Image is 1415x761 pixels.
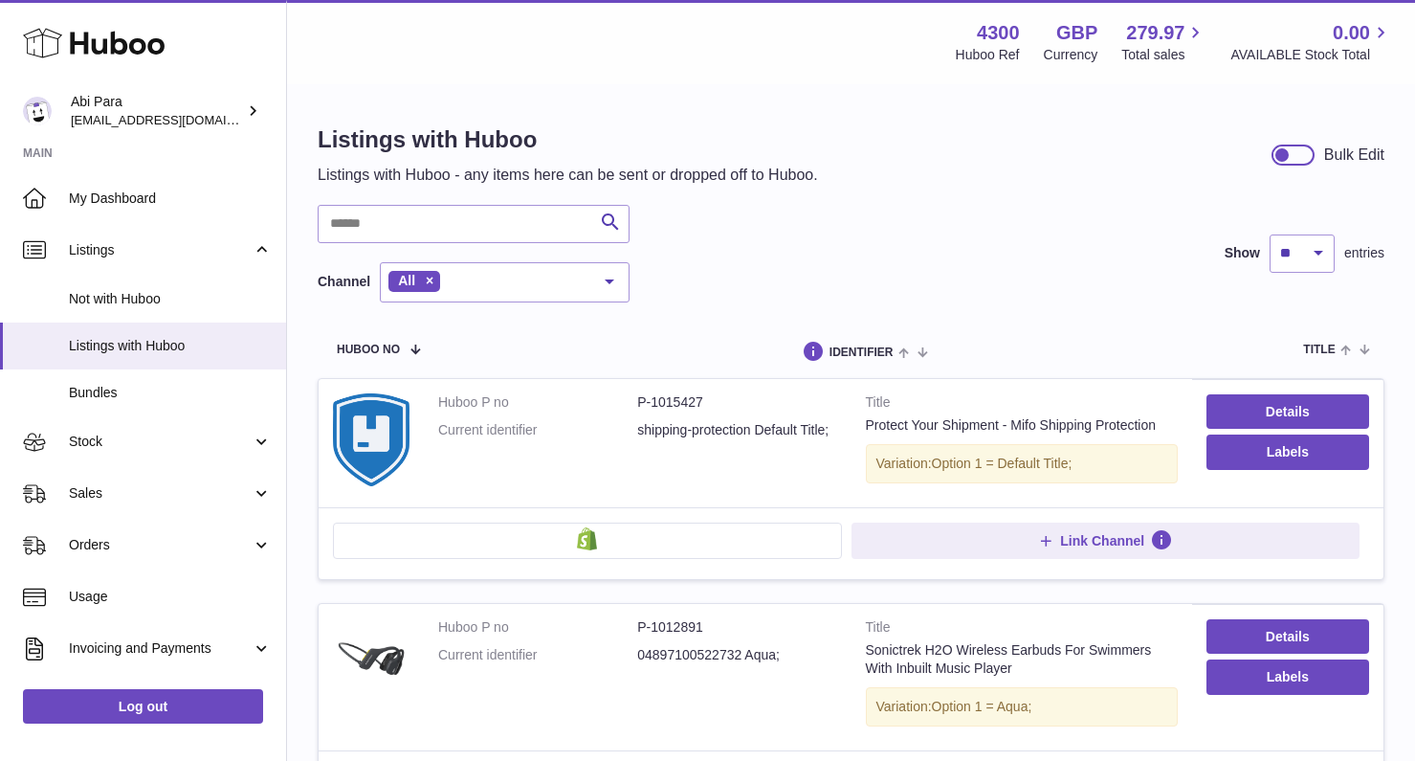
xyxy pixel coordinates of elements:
[69,190,272,208] span: My Dashboard
[438,646,637,664] dt: Current identifier
[637,646,836,664] dd: 04897100522732 Aqua;
[637,393,836,412] dd: P-1015427
[866,618,1178,641] strong: Title
[866,444,1178,483] div: Variation:
[23,97,52,125] img: internalAdmin-4300@internal.huboo.com
[333,618,409,695] img: Sonictrek H2O Wireless Earbuds For Swimmers With Inbuilt Music Player
[438,618,637,637] dt: Huboo P no
[438,421,637,439] dt: Current identifier
[69,588,272,606] span: Usage
[956,46,1020,64] div: Huboo Ref
[69,384,272,402] span: Bundles
[866,687,1178,727] div: Variation:
[637,618,836,637] dd: P-1012891
[932,456,1072,471] span: Option 1 = Default Title;
[1056,20,1097,46] strong: GBP
[438,393,637,412] dt: Huboo P no
[69,484,252,503] span: Sales
[1060,532,1144,549] span: Link Channel
[866,393,1178,416] strong: Title
[318,124,818,155] h1: Listings with Huboo
[637,421,836,439] dd: shipping-protection Default Title;
[1126,20,1184,46] span: 279.97
[71,112,281,127] span: [EMAIL_ADDRESS][DOMAIN_NAME]
[69,536,252,554] span: Orders
[1206,435,1369,469] button: Labels
[23,689,263,724] a: Log out
[866,416,1178,435] div: Protect Your Shipment - Mifo Shipping Protection
[866,641,1178,678] div: Sonictrek H2O Wireless Earbuds For Swimmers With Inbuilt Music Player
[1206,619,1369,654] a: Details
[851,523,1360,559] button: Link Channel
[829,347,894,359] span: identifier
[1324,145,1384,166] div: Bulk Edit
[932,699,1032,714] span: Option 1 = Aqua;
[1206,660,1369,694] button: Labels
[318,273,370,291] label: Channel
[69,639,252,658] span: Invoicing and Payments
[1303,344,1335,356] span: title
[1230,20,1392,64] a: 0.00 AVAILABLE Stock Total
[71,93,243,129] div: Abi Para
[1333,20,1370,46] span: 0.00
[1044,46,1098,64] div: Currency
[69,337,272,355] span: Listings with Huboo
[1121,46,1206,64] span: Total sales
[318,165,818,186] p: Listings with Huboo - any items here can be sent or dropped off to Huboo.
[337,344,400,356] span: Huboo no
[1206,394,1369,429] a: Details
[398,273,415,288] span: All
[69,290,272,308] span: Not with Huboo
[1121,20,1206,64] a: 279.97 Total sales
[577,527,597,550] img: shopify-small.png
[1344,244,1384,262] span: entries
[69,433,252,451] span: Stock
[1230,46,1392,64] span: AVAILABLE Stock Total
[333,393,409,486] img: Protect Your Shipment - Mifo Shipping Protection
[977,20,1020,46] strong: 4300
[69,241,252,259] span: Listings
[1225,244,1260,262] label: Show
